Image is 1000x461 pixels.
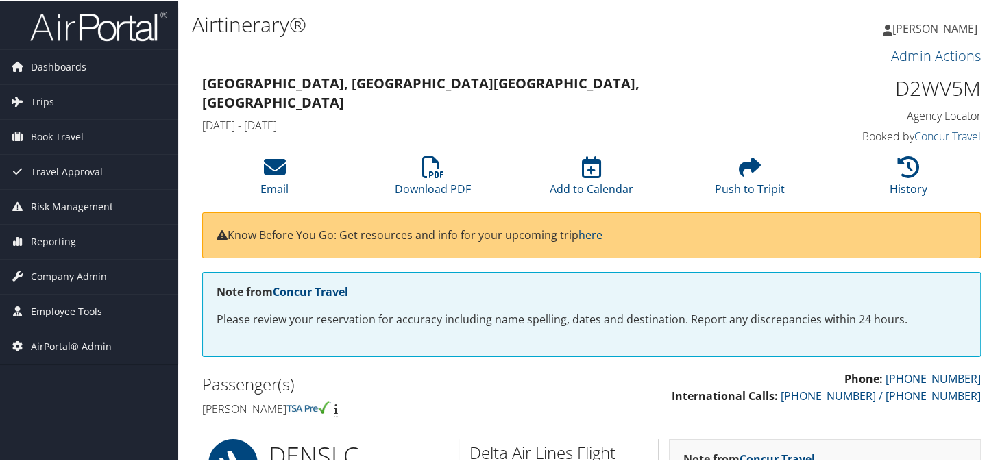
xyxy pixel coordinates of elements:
[715,162,785,195] a: Push to Tripit
[202,116,781,132] h4: [DATE] - [DATE]
[30,9,167,41] img: airportal-logo.png
[202,73,639,110] strong: [GEOGRAPHIC_DATA], [GEOGRAPHIC_DATA] [GEOGRAPHIC_DATA], [GEOGRAPHIC_DATA]
[31,84,54,118] span: Trips
[31,119,84,153] span: Book Travel
[286,400,331,412] img: tsa-precheck.png
[31,328,112,362] span: AirPortal® Admin
[260,162,289,195] a: Email
[31,188,113,223] span: Risk Management
[31,258,107,292] span: Company Admin
[892,20,977,35] span: [PERSON_NAME]
[31,293,102,327] span: Employee Tools
[578,226,602,241] a: here
[802,107,981,122] h4: Agency Locator
[31,49,86,83] span: Dashboards
[802,127,981,142] h4: Booked by
[550,162,633,195] a: Add to Calendar
[781,387,981,402] a: [PHONE_NUMBER] / [PHONE_NUMBER]
[217,283,348,298] strong: Note from
[273,283,348,298] a: Concur Travel
[202,400,581,415] h4: [PERSON_NAME]
[217,225,966,243] p: Know Before You Go: Get resources and info for your upcoming trip
[844,370,883,385] strong: Phone:
[217,310,966,327] p: Please review your reservation for accuracy including name spelling, dates and destination. Repor...
[802,73,981,101] h1: D2WV5M
[891,45,981,64] a: Admin Actions
[883,7,991,48] a: [PERSON_NAME]
[202,371,581,395] h2: Passenger(s)
[31,223,76,258] span: Reporting
[31,153,103,188] span: Travel Approval
[395,162,471,195] a: Download PDF
[914,127,981,142] a: Concur Travel
[672,387,778,402] strong: International Calls:
[192,9,724,38] h1: Airtinerary®
[886,370,981,385] a: [PHONE_NUMBER]
[890,162,927,195] a: History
